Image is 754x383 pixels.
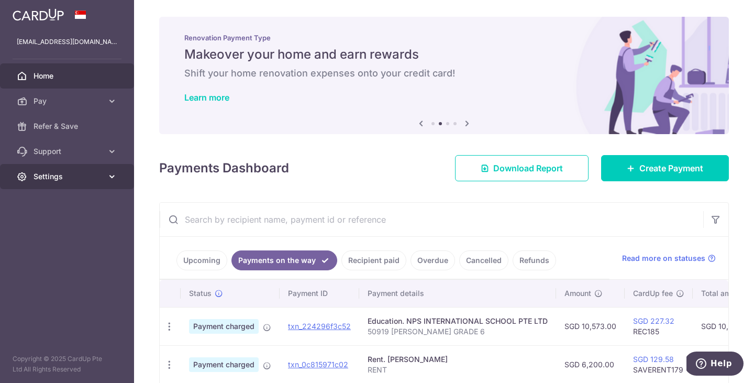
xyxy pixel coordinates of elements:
[633,355,674,364] a: SGD 129.58
[160,203,703,236] input: Search by recipient name, payment id or reference
[633,316,674,325] a: SGD 227.32
[17,37,117,47] p: [EMAIL_ADDRESS][DOMAIN_NAME]
[231,250,337,270] a: Payments on the way
[288,322,351,331] a: txn_224296f3c52
[159,159,289,178] h4: Payments Dashboard
[13,8,64,21] img: CardUp
[34,71,103,81] span: Home
[513,250,556,270] a: Refunds
[184,46,704,63] h5: Makeover your home and earn rewards
[459,250,508,270] a: Cancelled
[34,171,103,182] span: Settings
[564,288,591,299] span: Amount
[601,155,729,181] a: Create Payment
[368,354,548,365] div: Rent. [PERSON_NAME]
[368,326,548,337] p: 50919 [PERSON_NAME] GRADE 6
[280,280,359,307] th: Payment ID
[622,253,705,264] span: Read more on statuses
[176,250,227,270] a: Upcoming
[184,34,704,42] p: Renovation Payment Type
[34,96,103,106] span: Pay
[159,17,729,134] img: Renovation banner
[411,250,455,270] a: Overdue
[368,316,548,326] div: Education. NPS INTERNATIONAL SCHOOL PTE LTD
[625,307,693,345] td: REC185
[368,365,548,375] p: RENT
[359,280,556,307] th: Payment details
[189,319,259,334] span: Payment charged
[493,162,563,174] span: Download Report
[622,253,716,264] a: Read more on statuses
[184,92,229,103] a: Learn more
[288,360,348,369] a: txn_0c815971c02
[556,307,625,345] td: SGD 10,573.00
[184,67,704,80] h6: Shift your home renovation expenses onto your credit card!
[639,162,703,174] span: Create Payment
[686,352,744,378] iframe: Opens a widget where you can find more information
[34,146,103,157] span: Support
[633,288,673,299] span: CardUp fee
[455,155,589,181] a: Download Report
[189,357,259,372] span: Payment charged
[34,121,103,132] span: Refer & Save
[701,288,736,299] span: Total amt.
[341,250,406,270] a: Recipient paid
[189,288,212,299] span: Status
